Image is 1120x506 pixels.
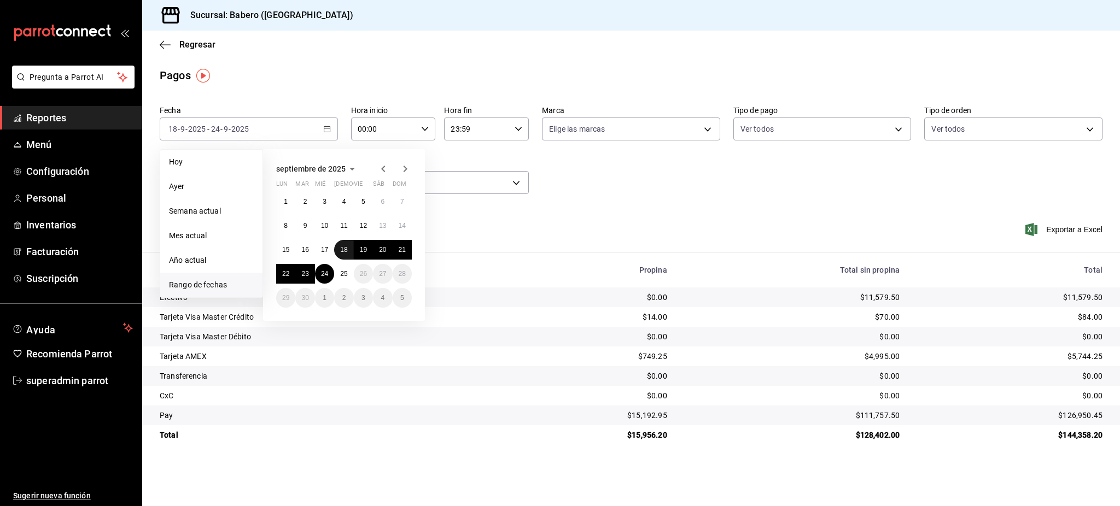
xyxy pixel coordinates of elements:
button: 4 de octubre de 2025 [373,288,392,308]
button: Tooltip marker [196,69,210,83]
div: $0.00 [917,370,1102,381]
button: 13 de septiembre de 2025 [373,216,392,236]
abbr: 4 de septiembre de 2025 [342,198,346,205]
abbr: 23 de septiembre de 2025 [301,270,308,278]
div: $11,579.50 [685,292,900,303]
abbr: 10 de septiembre de 2025 [321,222,328,230]
div: $111,757.50 [685,410,900,421]
div: $126,950.45 [917,410,1102,421]
span: Pregunta a Parrot AI [30,72,118,83]
input: ---- [231,125,249,133]
button: 1 de octubre de 2025 [315,288,334,308]
button: 17 de septiembre de 2025 [315,240,334,260]
span: septiembre de 2025 [276,164,346,173]
abbr: miércoles [315,180,325,192]
div: $0.00 [685,331,900,342]
abbr: domingo [393,180,406,192]
button: Pregunta a Parrot AI [12,66,135,89]
button: 5 de septiembre de 2025 [354,192,373,211]
div: Tarjeta Visa Master Débito [160,331,495,342]
button: 20 de septiembre de 2025 [373,240,392,260]
abbr: 14 de septiembre de 2025 [399,222,406,230]
button: septiembre de 2025 [276,162,359,175]
abbr: 25 de septiembre de 2025 [340,270,347,278]
button: 6 de septiembre de 2025 [373,192,392,211]
div: CxC [160,390,495,401]
div: $0.00 [513,390,667,401]
span: Semana actual [169,205,254,217]
label: Hora inicio [351,107,436,114]
button: 10 de septiembre de 2025 [315,216,334,236]
div: Total [160,429,495,440]
abbr: 8 de septiembre de 2025 [284,222,288,230]
span: Menú [26,137,133,152]
span: - [220,125,223,133]
abbr: 27 de septiembre de 2025 [379,270,386,278]
a: Pregunta a Parrot AI [8,79,135,91]
abbr: 15 de septiembre de 2025 [282,246,289,254]
button: 24 de septiembre de 2025 [315,264,334,284]
button: 3 de septiembre de 2025 [315,192,334,211]
div: $84.00 [917,311,1102,322]
div: Pagos [160,67,191,84]
input: -- [180,125,185,133]
span: Reportes [26,110,133,125]
abbr: 18 de septiembre de 2025 [340,246,347,254]
div: $0.00 [513,292,667,303]
div: Total sin propina [685,266,900,274]
abbr: 9 de septiembre de 2025 [304,222,307,230]
abbr: 6 de septiembre de 2025 [381,198,384,205]
div: $0.00 [513,370,667,381]
span: Ver todos [931,123,965,134]
button: 22 de septiembre de 2025 [276,264,295,284]
span: Rango de fechas [169,279,254,291]
span: Ayuda [26,321,119,334]
div: Total [917,266,1102,274]
button: 1 de septiembre de 2025 [276,192,295,211]
div: $5,744.25 [917,351,1102,362]
button: 18 de septiembre de 2025 [334,240,353,260]
abbr: martes [295,180,308,192]
button: Exportar a Excel [1028,223,1102,236]
div: $70.00 [685,311,900,322]
button: 2 de octubre de 2025 [334,288,353,308]
span: Ver todos [740,123,774,134]
abbr: 2 de septiembre de 2025 [304,198,307,205]
div: $0.00 [917,331,1102,342]
label: Tipo de orden [924,107,1102,114]
abbr: 3 de octubre de 2025 [361,294,365,302]
abbr: 19 de septiembre de 2025 [360,246,367,254]
h3: Sucursal: Babero ([GEOGRAPHIC_DATA]) [182,9,353,22]
div: $4,995.00 [685,351,900,362]
input: -- [223,125,229,133]
abbr: viernes [354,180,363,192]
span: - [185,125,188,133]
abbr: 1 de septiembre de 2025 [284,198,288,205]
span: Configuración [26,164,133,179]
button: 4 de septiembre de 2025 [334,192,353,211]
abbr: 7 de septiembre de 2025 [400,198,404,205]
label: Marca [542,107,720,114]
button: 21 de septiembre de 2025 [393,240,412,260]
abbr: 3 de septiembre de 2025 [323,198,326,205]
button: 26 de septiembre de 2025 [354,264,373,284]
abbr: 2 de octubre de 2025 [342,294,346,302]
label: Hora fin [444,107,529,114]
button: 3 de octubre de 2025 [354,288,373,308]
abbr: lunes [276,180,288,192]
div: Propina [513,266,667,274]
input: -- [211,125,220,133]
span: Ayer [169,181,254,192]
span: Elige las marcas [549,123,605,134]
button: 12 de septiembre de 2025 [354,216,373,236]
input: ---- [188,125,206,133]
span: superadmin parrot [26,373,133,388]
button: 9 de septiembre de 2025 [295,216,314,236]
div: Tarjeta AMEX [160,351,495,362]
button: 11 de septiembre de 2025 [334,216,353,236]
div: $0.00 [685,370,900,381]
button: 5 de octubre de 2025 [393,288,412,308]
abbr: 29 de septiembre de 2025 [282,294,289,302]
span: Inventarios [26,217,133,232]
